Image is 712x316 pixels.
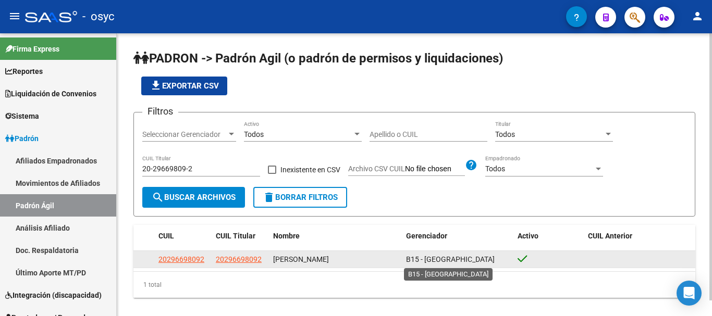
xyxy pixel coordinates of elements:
[348,165,405,173] span: Archivo CSV CUIL
[406,232,447,240] span: Gerenciador
[133,51,503,66] span: PADRON -> Padrón Agil (o padrón de permisos y liquidaciones)
[406,255,495,263] span: B15 - [GEOGRAPHIC_DATA]
[82,5,115,28] span: - osyc
[263,191,275,204] mat-icon: delete
[244,130,264,138] span: Todos
[158,255,204,263] span: 20296698092
[588,232,632,240] span: CUIL Anterior
[142,130,227,139] span: Seleccionar Gerenciador
[677,281,702,306] div: Open Intercom Messenger
[216,255,262,263] span: 20296698092
[5,133,39,144] span: Padrón
[5,88,96,99] span: Liquidación de Convenios
[405,165,465,174] input: Archivo CSV CUIL
[212,225,269,247] datatable-header-cell: CUIL Titular
[273,232,300,240] span: Nombre
[133,272,695,298] div: 1 total
[5,110,39,122] span: Sistema
[584,225,696,247] datatable-header-cell: CUIL Anterior
[5,66,43,77] span: Reportes
[495,130,515,138] span: Todos
[5,43,59,55] span: Firma Express
[273,255,329,263] span: [PERSON_NAME]
[691,10,704,22] mat-icon: person
[216,232,255,240] span: CUIL Titular
[142,104,178,119] h3: Filtros
[269,225,402,247] datatable-header-cell: Nombre
[152,191,164,204] mat-icon: search
[8,10,21,22] mat-icon: menu
[158,232,174,240] span: CUIL
[152,193,236,202] span: Buscar Archivos
[5,289,102,301] span: Integración (discapacidad)
[142,187,245,208] button: Buscar Archivos
[263,193,338,202] span: Borrar Filtros
[518,232,538,240] span: Activo
[141,77,227,95] button: Exportar CSV
[253,187,347,208] button: Borrar Filtros
[485,165,505,173] span: Todos
[465,159,477,171] mat-icon: help
[154,225,212,247] datatable-header-cell: CUIL
[150,79,162,92] mat-icon: file_download
[402,225,514,247] datatable-header-cell: Gerenciador
[280,163,340,176] span: Inexistente en CSV
[150,81,219,91] span: Exportar CSV
[513,225,584,247] datatable-header-cell: Activo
